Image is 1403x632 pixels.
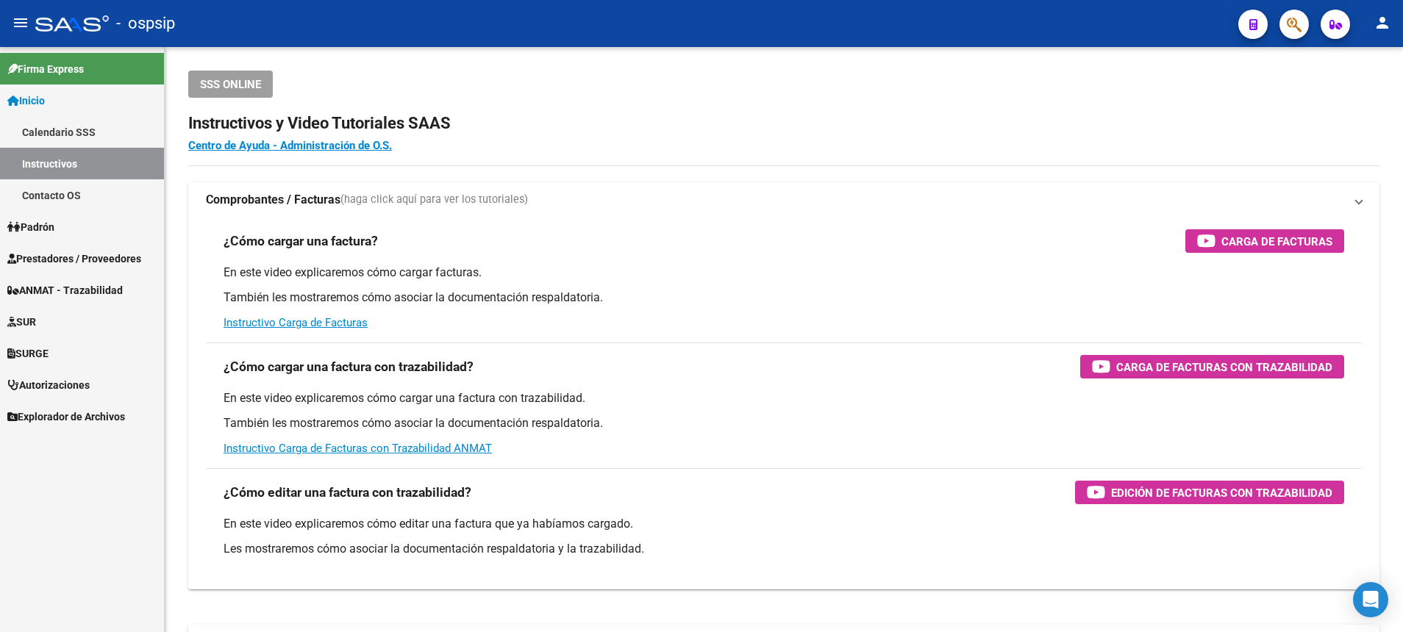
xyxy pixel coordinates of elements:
[224,290,1344,306] p: También les mostraremos cómo asociar la documentación respaldatoria.
[7,314,36,330] span: SUR
[224,356,474,377] h3: ¿Cómo cargar una factura con trazabilidad?
[188,71,273,98] button: SSS ONLINE
[224,541,1344,557] p: Les mostraremos cómo asociar la documentación respaldatoria y la trazabilidad.
[12,14,29,32] mat-icon: menu
[1185,229,1344,253] button: Carga de Facturas
[224,390,1344,406] p: En este video explicaremos cómo cargar una factura con trazabilidad.
[188,139,392,152] a: Centro de Ayuda - Administración de O.S.
[1080,355,1344,378] button: Carga de Facturas con Trazabilidad
[188,182,1379,218] mat-expansion-panel-header: Comprobantes / Facturas(haga click aquí para ver los tutoriales)
[1075,481,1344,504] button: Edición de Facturas con Trazabilidad
[224,231,378,251] h3: ¿Cómo cargar una factura?
[7,345,49,362] span: SURGE
[206,192,340,208] strong: Comprobantes / Facturas
[7,93,45,109] span: Inicio
[1221,232,1332,251] span: Carga de Facturas
[224,482,471,503] h3: ¿Cómo editar una factura con trazabilidad?
[1116,358,1332,376] span: Carga de Facturas con Trazabilidad
[224,265,1344,281] p: En este video explicaremos cómo cargar facturas.
[224,316,368,329] a: Instructivo Carga de Facturas
[224,516,1344,532] p: En este video explicaremos cómo editar una factura que ya habíamos cargado.
[200,78,261,91] span: SSS ONLINE
[224,442,492,455] a: Instructivo Carga de Facturas con Trazabilidad ANMAT
[7,251,141,267] span: Prestadores / Proveedores
[224,415,1344,431] p: También les mostraremos cómo asociar la documentación respaldatoria.
[116,7,175,40] span: - ospsip
[7,61,84,77] span: Firma Express
[7,282,123,298] span: ANMAT - Trazabilidad
[1374,14,1391,32] mat-icon: person
[7,219,54,235] span: Padrón
[1353,582,1388,617] div: Open Intercom Messenger
[188,218,1379,589] div: Comprobantes / Facturas(haga click aquí para ver los tutoriales)
[7,409,125,425] span: Explorador de Archivos
[340,192,528,208] span: (haga click aquí para ver los tutoriales)
[1111,484,1332,502] span: Edición de Facturas con Trazabilidad
[7,377,90,393] span: Autorizaciones
[188,109,1379,137] h2: Instructivos y Video Tutoriales SAAS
